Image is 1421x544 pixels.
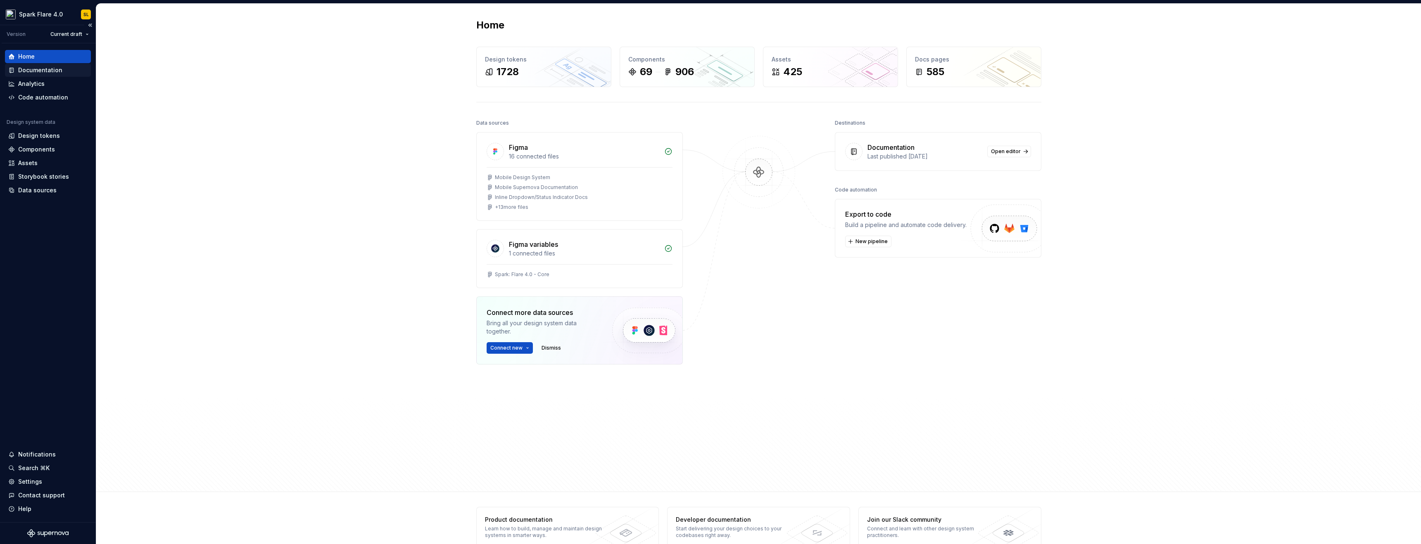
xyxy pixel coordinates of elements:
div: Join our Slack community [867,516,987,524]
a: Docs pages585 [906,47,1041,87]
div: Bring all your design system data together. [487,319,598,336]
a: Code automation [5,91,91,104]
button: Current draft [47,28,93,40]
div: Figma variables [509,239,558,249]
div: Learn how to build, manage and maintain design systems in smarter ways. [485,525,605,539]
div: Product documentation [485,516,605,524]
button: Dismiss [538,342,565,354]
div: Components [628,55,746,64]
div: Assets [772,55,889,64]
div: Design system data [7,119,55,125]
div: Developer documentation [676,516,796,524]
div: SL [83,11,89,18]
div: Settings [18,478,42,486]
a: Documentation [5,64,91,77]
a: Components69906 [620,47,755,87]
div: 425 [783,65,802,78]
a: Design tokens [5,129,91,142]
div: Code automation [18,93,68,102]
a: Figma16 connected filesMobile Design SystemMobile Supernova DocumentationInline Dropdown/Status I... [476,132,683,221]
button: Help [5,502,91,516]
a: Design tokens1728 [476,47,611,87]
span: Current draft [50,31,82,38]
div: Design tokens [485,55,603,64]
div: Home [18,52,35,61]
button: New pipeline [845,236,891,247]
div: 1728 [497,65,519,78]
div: Spark Flare 4.0 [19,10,63,19]
div: Documentation [867,142,915,152]
span: Dismiss [542,345,561,351]
div: Last published [DATE] [867,152,982,161]
div: Build a pipeline and automate code delivery. [845,221,967,229]
button: Collapse sidebar [84,19,96,31]
button: Contact support [5,489,91,502]
div: Code automation [835,184,877,196]
div: + 13 more files [495,204,528,211]
button: Connect new [487,342,533,354]
div: Inline Dropdown/Status Indicator Docs [495,194,588,201]
h2: Home [476,19,504,32]
div: Version [7,31,26,38]
span: New pipeline [855,238,888,245]
div: Destinations [835,117,865,129]
a: Home [5,50,91,63]
div: 1 connected files [509,249,659,258]
div: Data sources [476,117,509,129]
a: Storybook stories [5,170,91,183]
div: Components [18,145,55,154]
div: Design tokens [18,132,60,140]
div: Help [18,505,31,513]
div: 69 [640,65,652,78]
button: Search ⌘K [5,461,91,475]
span: Open editor [991,148,1021,155]
div: 906 [675,65,694,78]
div: 16 connected files [509,152,659,161]
a: Assets [5,156,91,170]
div: Start delivering your design choices to your codebases right away. [676,525,796,539]
div: Figma [509,142,528,152]
button: Notifications [5,448,91,461]
a: Open editor [987,146,1031,157]
button: Spark Flare 4.0SL [2,5,94,23]
img: d6852e8b-7cd7-4438-8c0d-f5a8efe2c281.png [6,9,16,19]
div: Search ⌘K [18,464,50,472]
div: Mobile Supernova Documentation [495,184,578,191]
div: Contact support [18,491,65,499]
a: Components [5,143,91,156]
a: Data sources [5,184,91,197]
div: Data sources [18,186,57,194]
div: Notifications [18,450,56,459]
a: Analytics [5,77,91,90]
div: Documentation [18,66,62,74]
div: Docs pages [915,55,1033,64]
div: Spark: Flare 4.0 - Core [495,271,549,278]
div: Connect and learn with other design system practitioners. [867,525,987,539]
div: Assets [18,159,38,167]
svg: Supernova Logo [27,529,69,537]
a: Settings [5,475,91,488]
a: Assets425 [763,47,898,87]
span: Connect new [490,345,523,351]
div: Export to code [845,209,967,219]
div: Storybook stories [18,173,69,181]
div: 585 [927,65,944,78]
div: Connect more data sources [487,307,598,317]
div: Mobile Design System [495,174,550,181]
div: Analytics [18,80,45,88]
a: Figma variables1 connected filesSpark: Flare 4.0 - Core [476,229,683,288]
